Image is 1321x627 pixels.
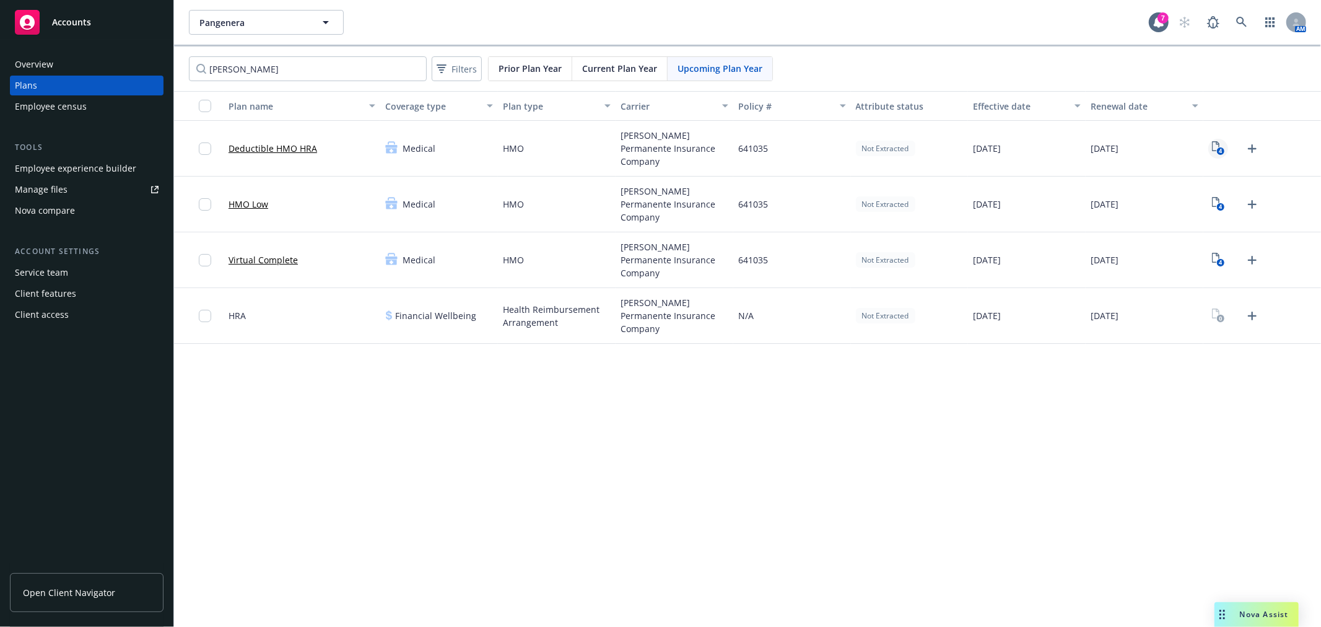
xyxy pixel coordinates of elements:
[1229,10,1254,35] a: Search
[229,100,362,113] div: Plan name
[616,91,733,121] button: Carrier
[15,305,69,325] div: Client access
[621,185,728,224] span: [PERSON_NAME] Permanente Insurance Company
[738,100,832,113] div: Policy #
[1240,609,1289,620] span: Nova Assist
[403,253,435,266] span: Medical
[1086,91,1203,121] button: Renewal date
[199,310,211,322] input: Toggle Row Selected
[973,253,1001,266] span: [DATE]
[856,100,964,113] div: Attribute status
[1158,12,1169,24] div: 7
[224,91,380,121] button: Plan name
[973,309,1001,322] span: [DATE]
[1091,198,1118,211] span: [DATE]
[851,91,969,121] button: Attribute status
[1214,602,1299,627] button: Nova Assist
[621,296,728,335] span: [PERSON_NAME] Permanente Insurance Company
[385,100,479,113] div: Coverage type
[403,198,435,211] span: Medical
[10,97,163,116] a: Employee census
[1219,259,1222,267] text: 4
[199,254,211,266] input: Toggle Row Selected
[229,253,298,266] a: Virtual Complete
[229,309,246,322] span: HRA
[1242,139,1262,159] a: Upload Plan Documents
[199,198,211,211] input: Toggle Row Selected
[738,142,768,155] span: 641035
[582,62,657,75] span: Current Plan Year
[856,308,915,323] div: Not Extracted
[1208,306,1228,326] a: View Plan Documents
[15,201,75,221] div: Nova compare
[199,16,307,29] span: Pangenera
[15,180,68,199] div: Manage files
[973,100,1067,113] div: Effective date
[856,252,915,268] div: Not Extracted
[856,141,915,156] div: Not Extracted
[1214,602,1230,627] div: Drag to move
[10,245,163,258] div: Account settings
[52,17,91,27] span: Accounts
[229,142,317,155] a: Deductible HMO HRA
[432,56,482,81] button: Filters
[15,263,68,283] div: Service team
[678,62,762,75] span: Upcoming Plan Year
[10,284,163,304] a: Client features
[1219,147,1222,156] text: 4
[621,100,715,113] div: Carrier
[738,309,754,322] span: N/A
[10,263,163,283] a: Service team
[229,198,268,211] a: HMO Low
[1208,195,1228,214] a: View Plan Documents
[380,91,498,121] button: Coverage type
[503,100,597,113] div: Plan type
[503,142,524,155] span: HMO
[1091,253,1118,266] span: [DATE]
[503,198,524,211] span: HMO
[15,159,136,178] div: Employee experience builder
[1242,306,1262,326] a: Upload Plan Documents
[499,62,562,75] span: Prior Plan Year
[503,303,611,329] span: Health Reimbursement Arrangement
[10,76,163,95] a: Plans
[1201,10,1226,35] a: Report a Bug
[968,91,1086,121] button: Effective date
[1242,195,1262,214] a: Upload Plan Documents
[10,201,163,221] a: Nova compare
[10,141,163,154] div: Tools
[23,586,115,599] span: Open Client Navigator
[856,196,915,212] div: Not Extracted
[973,198,1001,211] span: [DATE]
[738,253,768,266] span: 641035
[189,56,427,81] input: Search by name
[15,76,37,95] div: Plans
[15,97,87,116] div: Employee census
[434,60,479,78] span: Filters
[1091,142,1118,155] span: [DATE]
[10,159,163,178] a: Employee experience builder
[15,284,76,304] div: Client features
[1242,250,1262,270] a: Upload Plan Documents
[1091,309,1118,322] span: [DATE]
[403,142,435,155] span: Medical
[395,309,476,322] span: Financial Wellbeing
[621,240,728,279] span: [PERSON_NAME] Permanente Insurance Company
[973,142,1001,155] span: [DATE]
[199,142,211,155] input: Toggle Row Selected
[189,10,344,35] button: Pangenera
[1091,100,1185,113] div: Renewal date
[1258,10,1283,35] a: Switch app
[15,55,53,74] div: Overview
[199,100,211,112] input: Select all
[10,180,163,199] a: Manage files
[10,305,163,325] a: Client access
[1219,203,1222,211] text: 4
[621,129,728,168] span: [PERSON_NAME] Permanente Insurance Company
[733,91,851,121] button: Policy #
[1172,10,1197,35] a: Start snowing
[498,91,616,121] button: Plan type
[451,63,477,76] span: Filters
[1208,139,1228,159] a: View Plan Documents
[1208,250,1228,270] a: View Plan Documents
